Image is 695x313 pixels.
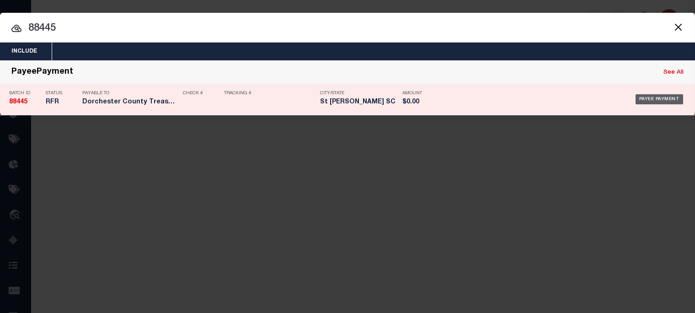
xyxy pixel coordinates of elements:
h5: RFR [46,98,78,106]
h5: Dorchester County Treasurer [82,98,178,106]
h5: St George SC [320,98,398,106]
p: Payable To [82,91,178,96]
p: City/State [320,91,398,96]
h5: 88445 [9,98,41,106]
p: Amount [402,91,444,96]
p: Status [46,91,78,96]
div: PayeePayment [11,67,73,78]
a: See All [663,70,684,76]
p: Batch ID [9,91,41,96]
h5: $0.00 [402,98,444,106]
div: Payee Payment [636,94,684,104]
p: Tracking # [224,91,315,96]
p: Check # [183,91,219,96]
button: Close [672,21,684,33]
strong: 88445 [9,99,27,105]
